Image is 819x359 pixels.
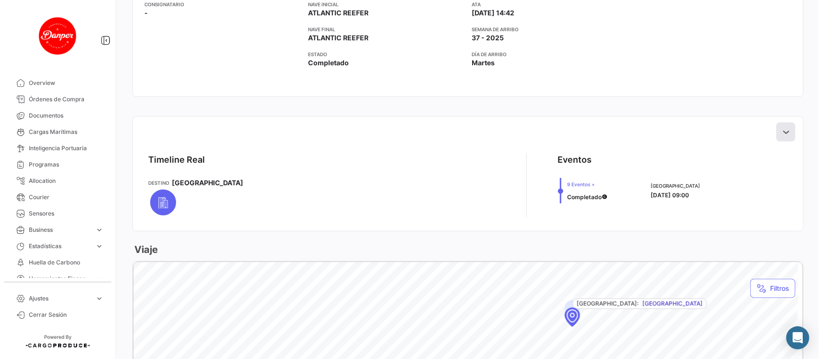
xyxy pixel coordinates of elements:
span: Órdenes de Compra [29,95,104,104]
span: [GEOGRAPHIC_DATA] [172,178,243,188]
span: Allocation [29,177,104,185]
span: expand_more [95,275,104,283]
span: 9 Eventos + [567,180,607,188]
span: Cerrar Sesión [29,311,104,319]
app-card-info-title: Consignatario [144,0,300,8]
span: Completado [308,58,349,68]
span: - [144,8,148,18]
span: expand_more [95,242,104,251]
a: Programas [8,156,107,173]
app-card-info-title: ATA [472,0,628,8]
span: [DATE] 14:42 [472,8,515,18]
span: [DATE] 09:00 [651,191,689,199]
span: Documentos [29,111,104,120]
span: 37 - 2025 [472,33,504,43]
div: Abrir Intercom Messenger [786,326,809,349]
app-card-info-title: Nave final [308,25,464,33]
span: Cargas Marítimas [29,128,104,136]
span: [GEOGRAPHIC_DATA] [642,299,703,308]
div: Eventos [558,153,592,167]
span: Inteligencia Portuaria [29,144,104,153]
span: Ajustes [29,294,91,303]
app-card-info-title: Semana de Arribo [472,25,628,33]
a: Courier [8,189,107,205]
app-card-info-title: Día de Arribo [472,50,628,58]
app-card-info-title: Estado [308,50,464,58]
span: ATLANTIC REEFER [308,33,368,43]
a: Cargas Marítimas [8,124,107,140]
h3: Viaje [132,243,158,256]
span: Completado [567,193,602,201]
span: Herramientas Financieras [29,275,91,283]
span: [GEOGRAPHIC_DATA] [651,182,700,190]
div: Timeline Real [148,153,205,167]
span: Martes [472,58,495,68]
button: Filtros [750,279,795,298]
span: expand_more [95,294,104,303]
span: Courier [29,193,104,202]
span: Huella de Carbono [29,258,104,267]
span: Business [29,226,91,234]
span: Programas [29,160,104,169]
a: Inteligencia Portuaria [8,140,107,156]
a: Órdenes de Compra [8,91,107,108]
span: expand_more [95,226,104,234]
div: Map marker [565,308,580,327]
a: Overview [8,75,107,91]
img: danper-logo.png [34,12,82,60]
app-card-info-title: Nave inicial [308,0,464,8]
span: Overview [29,79,104,87]
a: Allocation [8,173,107,189]
span: Sensores [29,209,104,218]
span: ATLANTIC REEFER [308,8,368,18]
span: Estadísticas [29,242,91,251]
a: Documentos [8,108,107,124]
a: Sensores [8,205,107,222]
a: Huella de Carbono [8,254,107,271]
app-card-info-title: Destino [148,179,169,187]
